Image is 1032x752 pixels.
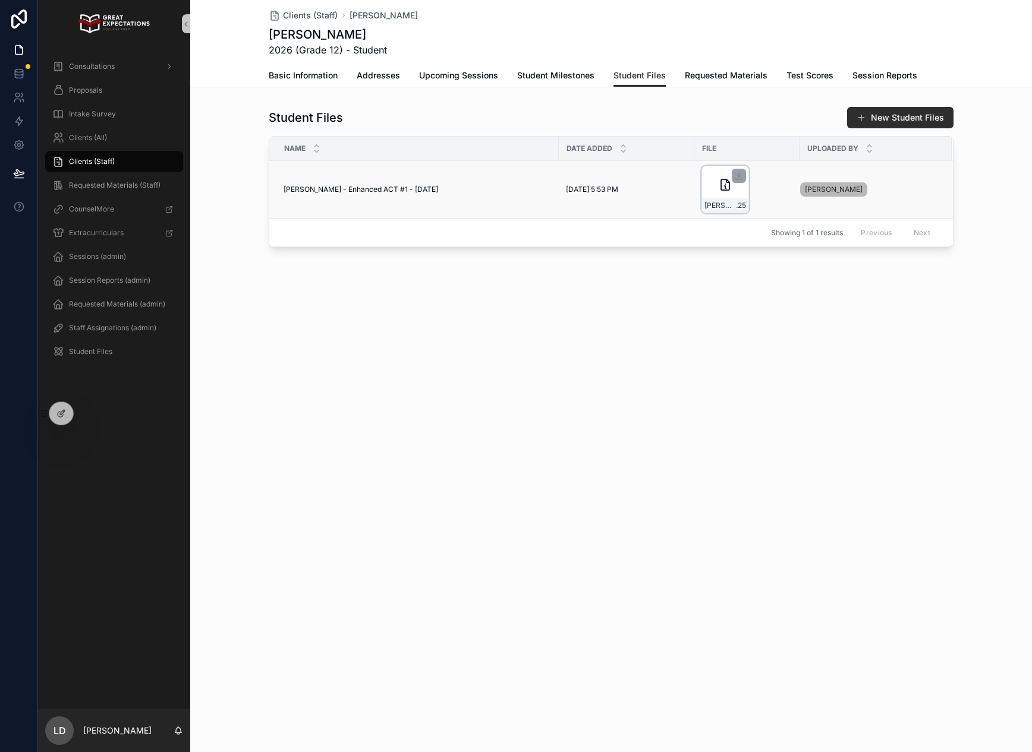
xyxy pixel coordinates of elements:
a: [PERSON_NAME]---Enhanced-ACT-#1---9.27.25 [701,166,792,213]
a: Session Reports [852,65,917,89]
span: [PERSON_NAME]---Enhanced-ACT-#1---9.27 [704,201,736,210]
span: Staff Assignations (admin) [69,323,156,333]
span: Addresses [357,69,400,81]
a: Addresses [357,65,400,89]
a: [DATE] 5:53 PM [566,185,687,194]
a: Basic Information [269,65,338,89]
span: Clients (Staff) [69,157,115,166]
a: Requested Materials (admin) [45,293,183,315]
span: Upcoming Sessions [419,69,498,81]
a: [PERSON_NAME] [800,180,937,199]
a: [PERSON_NAME] [350,10,418,21]
span: Name [284,144,306,153]
a: Proposals [45,80,183,101]
a: Requested Materials (Staff) [45,175,183,196]
img: App logo [78,14,149,33]
a: [PERSON_NAME] [800,182,867,197]
a: Intake Survey [45,103,183,125]
p: [PERSON_NAME] [83,725,152,737]
span: Intake Survey [69,109,116,119]
span: LD [54,723,66,738]
span: CounselMore [69,204,114,214]
a: Clients (Staff) [45,151,183,172]
span: Consultations [69,62,115,71]
span: Sessions (admin) [69,252,126,261]
a: CounselMore [45,198,183,220]
button: New Student Files [847,107,954,128]
span: Session Reports (admin) [69,276,150,285]
span: Proposals [69,86,102,95]
a: Clients (Staff) [269,10,338,21]
span: File [702,144,716,153]
span: Student Files [69,347,112,356]
span: Student Files [613,69,666,81]
span: Requested Materials [685,69,767,81]
span: Test Scores [786,69,833,81]
span: Session Reports [852,69,917,81]
a: Extracurriculars [45,222,183,244]
a: Requested Materials [685,65,767,89]
a: Staff Assignations (admin) [45,317,183,339]
span: [PERSON_NAME] [805,185,863,194]
h1: Student Files [269,109,343,126]
a: Student Milestones [517,65,594,89]
a: Student Files [45,341,183,362]
a: Sessions (admin) [45,246,183,267]
a: [PERSON_NAME] - Enhanced ACT #1 - [DATE] [284,185,552,194]
span: Basic Information [269,69,338,81]
span: Extracurriculars [69,228,124,238]
span: Uploaded By [807,144,858,153]
a: Student Files [613,65,666,87]
span: .25 [736,201,746,210]
a: Clients (All) [45,127,183,148]
a: Test Scores [786,65,833,89]
span: Clients (All) [69,133,107,143]
a: Session Reports (admin) [45,270,183,291]
span: Student Milestones [517,69,594,81]
div: scrollable content [38,48,190,378]
span: Requested Materials (Staff) [69,181,161,190]
span: Showing 1 of 1 results [771,228,843,238]
span: [PERSON_NAME] - Enhanced ACT #1 - [DATE] [284,185,438,194]
span: [DATE] 5:53 PM [566,185,618,194]
a: Consultations [45,56,183,77]
span: Requested Materials (admin) [69,299,165,309]
span: Clients (Staff) [283,10,338,21]
span: 2026 (Grade 12) - Student [269,43,387,57]
h1: [PERSON_NAME] [269,26,387,43]
span: Date Added [567,144,612,153]
a: Upcoming Sessions [419,65,498,89]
